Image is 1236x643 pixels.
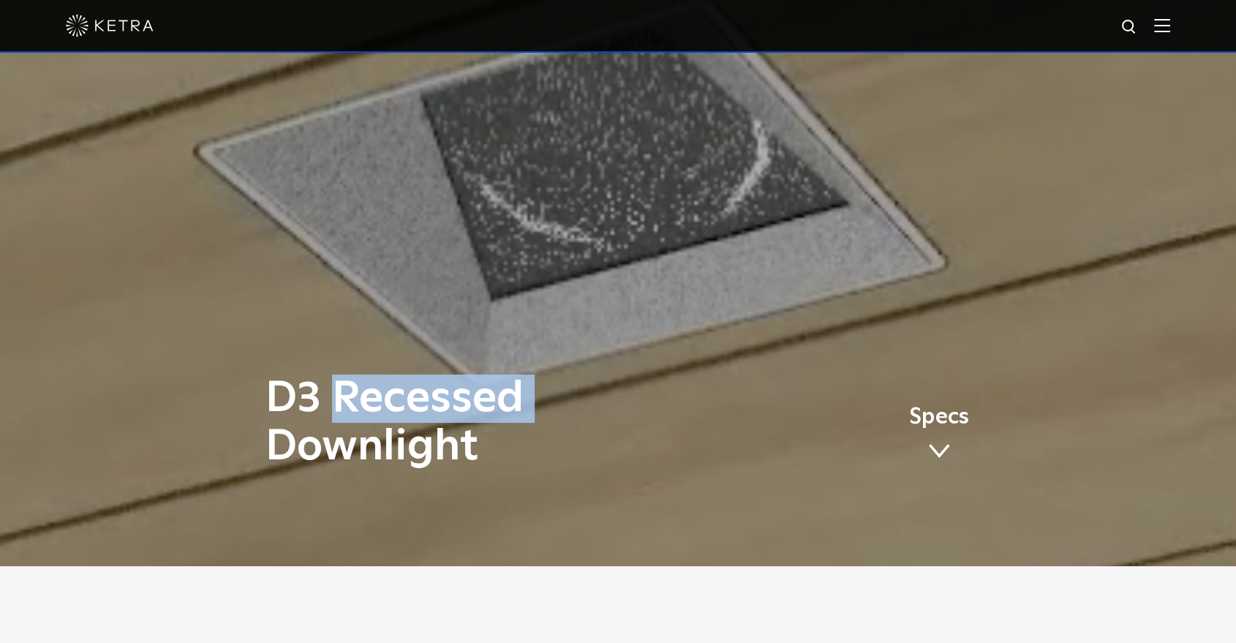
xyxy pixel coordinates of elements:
[909,407,969,428] span: Specs
[265,375,679,471] h1: D3 Recessed Downlight
[909,407,969,464] a: Specs
[66,15,154,37] img: ketra-logo-2019-white
[1154,18,1170,32] img: Hamburger%20Nav.svg
[1120,18,1139,37] img: search icon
